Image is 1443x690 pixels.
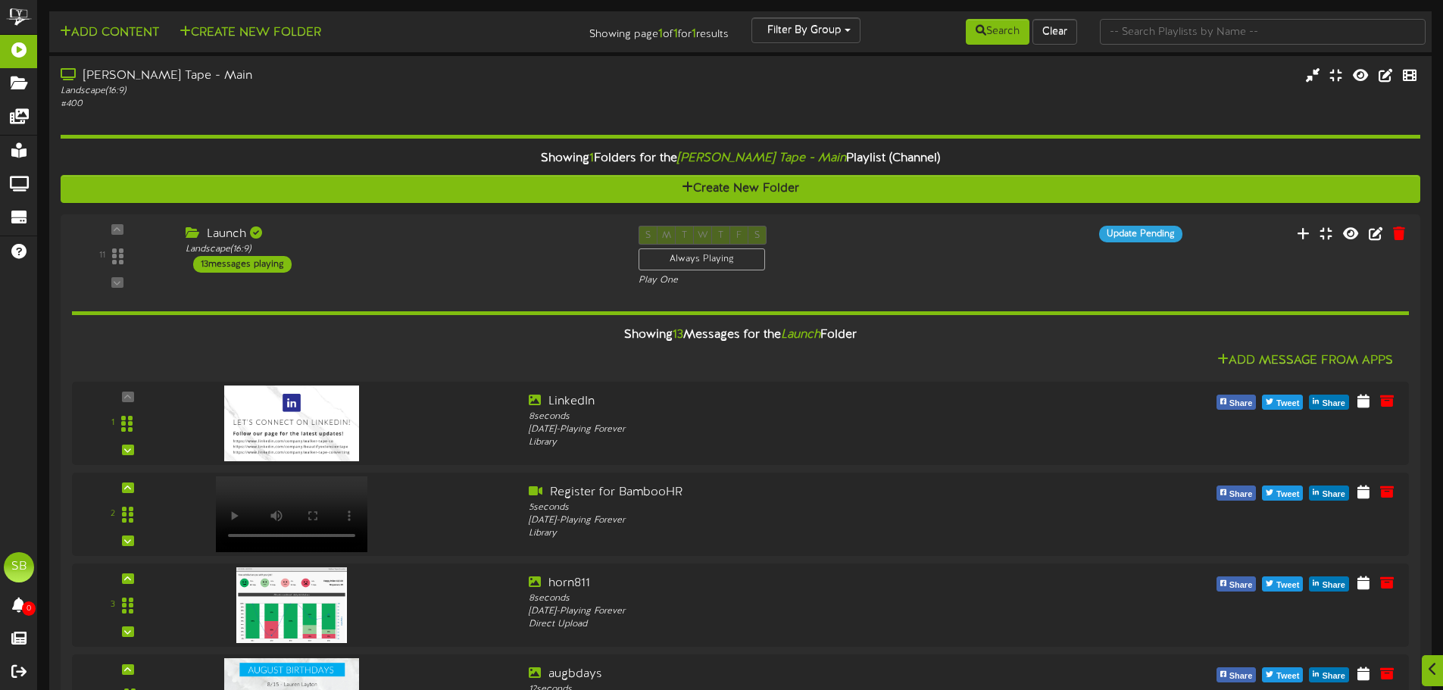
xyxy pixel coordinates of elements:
[639,248,765,270] div: Always Playing
[49,142,1432,175] div: Showing Folders for the Playlist (Channel)
[1319,486,1348,503] span: Share
[1273,395,1302,412] span: Tweet
[193,256,292,273] div: 13 messages playing
[1273,668,1302,685] span: Tweet
[677,151,846,165] i: [PERSON_NAME] Tape - Main
[529,618,1063,631] div: Direct Upload
[529,423,1063,436] div: [DATE] - Playing Forever
[1262,576,1303,592] button: Tweet
[1273,486,1302,503] span: Tweet
[1213,351,1398,370] button: Add Message From Apps
[639,274,956,287] div: Play One
[1309,395,1349,410] button: Share
[1226,486,1256,503] span: Share
[529,411,1063,423] div: 8 seconds
[529,514,1063,527] div: [DATE] - Playing Forever
[529,393,1063,411] div: LinkedIn
[1262,485,1303,501] button: Tweet
[529,527,1063,540] div: Library
[529,484,1063,501] div: Register for BambooHR
[1226,395,1256,412] span: Share
[529,575,1063,592] div: horn811
[175,23,326,42] button: Create New Folder
[61,67,614,85] div: [PERSON_NAME] Tape - Main
[1100,19,1426,45] input: -- Search Playlists by Name --
[224,386,359,461] img: 391040e3-4c3c-41c8-a012-9a6329a45fb2followonlinkedin_now.jpg
[529,592,1063,605] div: 8 seconds
[236,567,347,643] img: d628a4de-6fb9-4969-9ade-4d2e2cdc2b96.png
[1309,576,1349,592] button: Share
[4,552,34,582] div: SB
[1226,577,1256,594] span: Share
[1032,19,1077,45] button: Clear
[1273,577,1302,594] span: Tweet
[1319,395,1348,412] span: Share
[692,27,696,41] strong: 1
[55,23,164,42] button: Add Content
[186,226,616,243] div: Launch
[1217,395,1257,410] button: Share
[1262,395,1303,410] button: Tweet
[673,27,678,41] strong: 1
[1309,485,1349,501] button: Share
[751,17,860,43] button: Filter By Group
[529,666,1063,683] div: augbdays
[1217,667,1257,682] button: Share
[61,175,1420,203] button: Create New Folder
[529,501,1063,514] div: 5 seconds
[529,605,1063,618] div: [DATE] - Playing Forever
[508,17,740,43] div: Showing page of for results
[61,319,1420,351] div: Showing Messages for the Folder
[22,601,36,616] span: 0
[658,27,663,41] strong: 1
[1099,226,1182,242] div: Update Pending
[1217,576,1257,592] button: Share
[589,151,594,165] span: 1
[1319,577,1348,594] span: Share
[1217,485,1257,501] button: Share
[1319,668,1348,685] span: Share
[61,85,614,98] div: Landscape ( 16:9 )
[61,98,614,111] div: # 400
[1226,668,1256,685] span: Share
[781,328,820,342] i: Launch
[1262,667,1303,682] button: Tweet
[966,19,1029,45] button: Search
[186,243,616,256] div: Landscape ( 16:9 )
[1309,667,1349,682] button: Share
[529,436,1063,449] div: Library
[673,328,683,342] span: 13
